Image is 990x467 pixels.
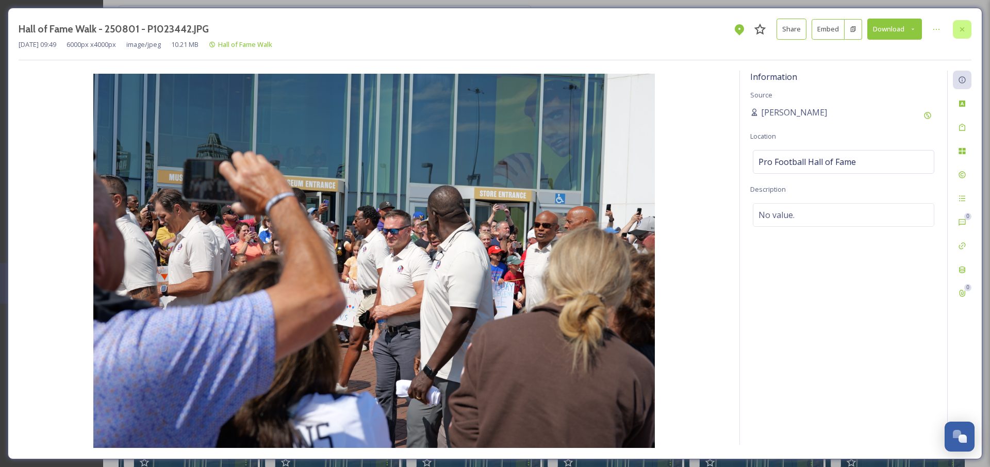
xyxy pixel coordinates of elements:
[126,40,161,49] span: image/jpeg
[19,22,209,37] h3: Hall of Fame Walk - 250801 - P1023442.JPG
[758,209,795,221] span: No value.
[867,19,922,40] button: Download
[761,106,827,119] span: [PERSON_NAME]
[19,74,729,448] img: Hall%20of%20Fame%20Walk%20-%20250801%20-%20P1023442.JPG
[750,185,786,194] span: Description
[750,90,772,99] span: Source
[945,422,975,452] button: Open Chat
[750,71,797,82] span: Information
[964,284,971,291] div: 0
[171,40,199,49] span: 10.21 MB
[812,19,845,40] button: Embed
[964,213,971,220] div: 0
[19,40,56,49] span: [DATE] 09:49
[750,131,776,141] span: Location
[67,40,116,49] span: 6000 px x 4000 px
[777,19,806,40] button: Share
[758,156,856,168] span: Pro Football Hall of Fame
[218,40,272,49] span: Hall of Fame Walk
